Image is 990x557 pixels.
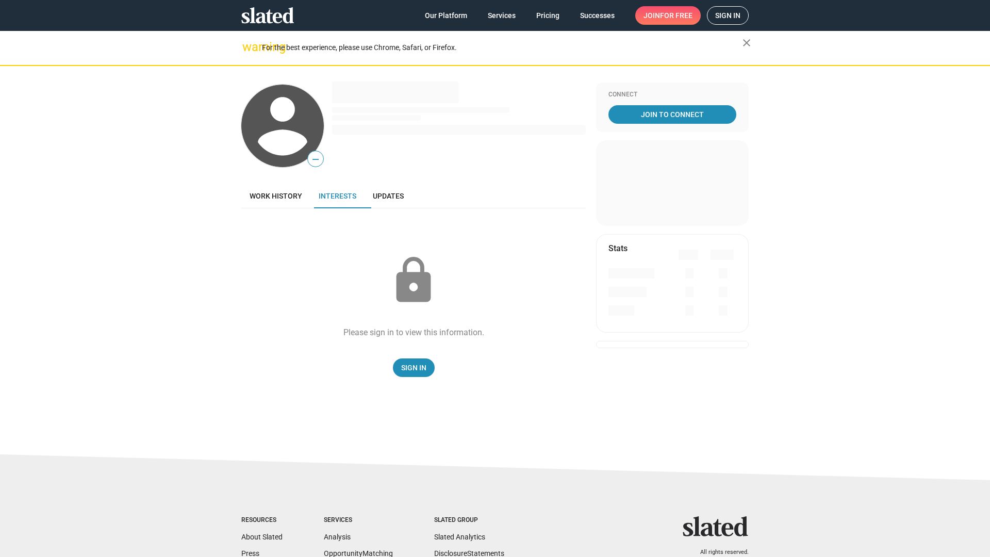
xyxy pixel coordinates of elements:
[635,6,701,25] a: Joinfor free
[434,533,485,541] a: Slated Analytics
[324,533,351,541] a: Analysis
[707,6,749,25] a: Sign in
[488,6,516,25] span: Services
[480,6,524,25] a: Services
[241,516,283,525] div: Resources
[308,153,323,166] span: —
[343,327,484,338] div: Please sign in to view this information.
[393,358,435,377] a: Sign In
[319,192,356,200] span: Interests
[417,6,475,25] a: Our Platform
[610,105,734,124] span: Join To Connect
[242,41,255,53] mat-icon: warning
[608,105,736,124] a: Join To Connect
[434,516,504,525] div: Slated Group
[388,255,439,306] mat-icon: lock
[572,6,623,25] a: Successes
[715,7,740,24] span: Sign in
[250,192,302,200] span: Work history
[528,6,568,25] a: Pricing
[660,6,692,25] span: for free
[580,6,615,25] span: Successes
[608,243,628,254] mat-card-title: Stats
[365,184,412,208] a: Updates
[262,41,742,55] div: For the best experience, please use Chrome, Safari, or Firefox.
[310,184,365,208] a: Interests
[425,6,467,25] span: Our Platform
[373,192,404,200] span: Updates
[324,516,393,525] div: Services
[740,37,753,49] mat-icon: close
[643,6,692,25] span: Join
[608,91,736,99] div: Connect
[241,184,310,208] a: Work history
[241,533,283,541] a: About Slated
[536,6,559,25] span: Pricing
[401,358,426,377] span: Sign In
